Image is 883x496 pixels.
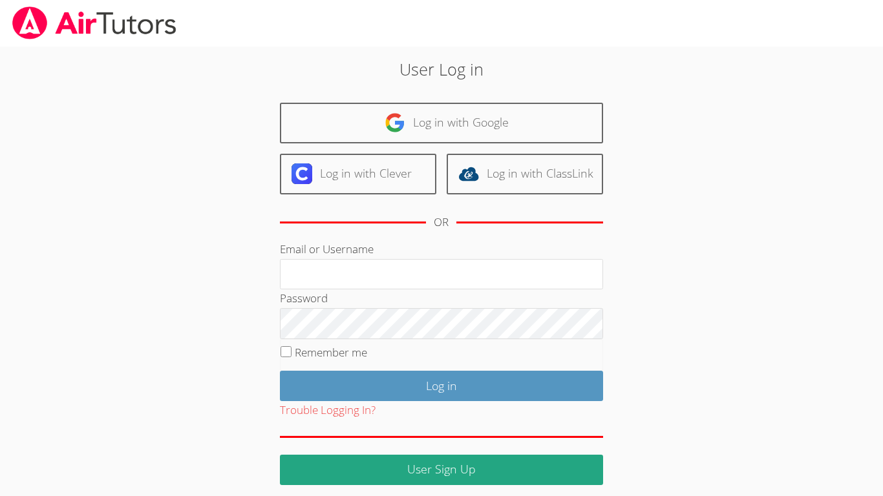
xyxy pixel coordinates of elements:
label: Password [280,291,328,305]
img: classlink-logo-d6bb404cc1216ec64c9a2012d9dc4662098be43eaf13dc465df04b49fa7ab582.svg [458,163,479,184]
label: Remember me [295,345,367,360]
img: clever-logo-6eab21bc6e7a338710f1a6ff85c0baf02591cd810cc4098c63d3a4b26e2feb20.svg [292,163,312,184]
button: Trouble Logging In? [280,401,376,420]
input: Log in [280,371,603,401]
a: Log in with Google [280,103,603,143]
a: User Sign Up [280,455,603,485]
a: Log in with ClassLink [447,154,603,194]
h2: User Log in [203,57,680,81]
img: google-logo-50288ca7cdecda66e5e0955fdab243c47b7ad437acaf1139b6f446037453330a.svg [385,112,405,133]
img: airtutors_banner-c4298cdbf04f3fff15de1276eac7730deb9818008684d7c2e4769d2f7ddbe033.png [11,6,178,39]
div: OR [434,213,449,232]
a: Log in with Clever [280,154,436,194]
label: Email or Username [280,242,374,256]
